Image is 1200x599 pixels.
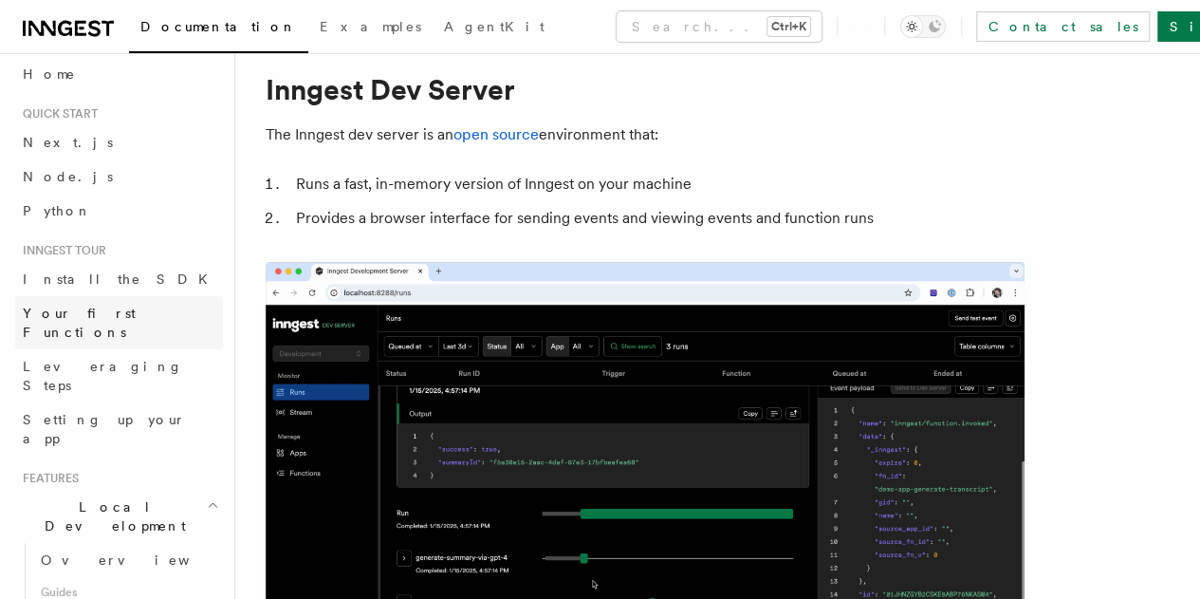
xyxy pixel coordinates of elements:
[23,65,76,84] span: Home
[41,552,236,568] span: Overview
[23,271,219,287] span: Install the SDK
[15,471,79,486] span: Features
[433,6,556,51] a: AgentKit
[15,125,223,159] a: Next.js
[900,15,946,38] button: Toggle dark mode
[23,359,183,393] span: Leveraging Steps
[15,296,223,349] a: Your first Functions
[15,490,223,543] button: Local Development
[976,11,1150,42] a: Contact sales
[290,171,1025,197] li: Runs a fast, in-memory version of Inngest on your machine
[15,402,223,456] a: Setting up your app
[453,125,539,143] a: open source
[308,6,433,51] a: Examples
[23,135,113,150] span: Next.js
[23,203,92,218] span: Python
[266,72,1025,106] h1: Inngest Dev Server
[444,19,545,34] span: AgentKit
[767,17,810,36] kbd: Ctrl+K
[23,169,113,184] span: Node.js
[15,262,223,296] a: Install the SDK
[23,412,186,446] span: Setting up your app
[129,6,308,53] a: Documentation
[140,19,297,34] span: Documentation
[15,57,223,91] a: Home
[15,194,223,228] a: Python
[15,243,106,258] span: Inngest tour
[15,349,223,402] a: Leveraging Steps
[290,205,1025,232] li: Provides a browser interface for sending events and viewing events and function runs
[15,159,223,194] a: Node.js
[266,122,1025,148] p: The Inngest dev server is an environment that:
[15,106,98,122] span: Quick start
[320,19,421,34] span: Examples
[33,543,223,577] a: Overview
[23,306,136,340] span: Your first Functions
[15,497,207,535] span: Local Development
[617,11,822,42] button: Search...Ctrl+K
